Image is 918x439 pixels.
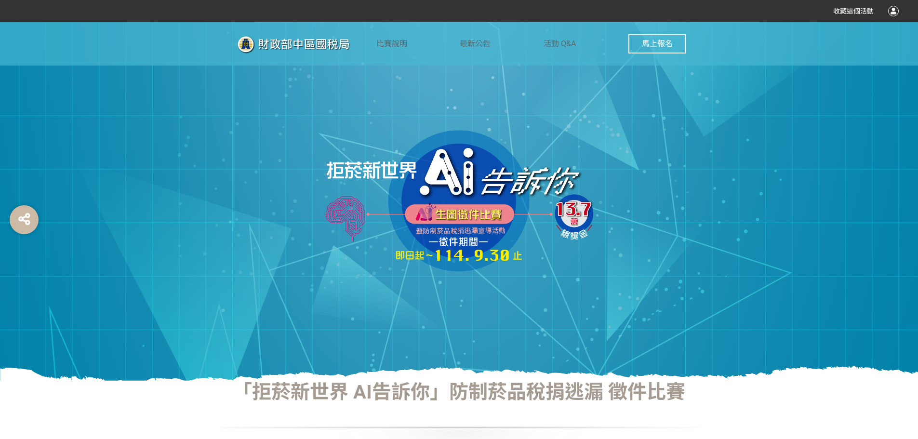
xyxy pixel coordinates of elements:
[376,22,407,66] a: 比賽說明
[232,32,376,56] img: 「拒菸新世界 AI告訴你」防制菸品稅捐逃漏 徵件比賽
[218,381,700,404] h1: 「拒菸新世界 AI告訴你」防制菸品稅捐逃漏 徵件比賽
[544,22,576,66] a: 活動 Q&A
[460,39,491,48] span: 最新公告
[376,39,407,48] span: 比賽說明
[460,22,491,66] a: 最新公告
[628,34,686,53] button: 馬上報名
[833,7,874,15] span: 收藏這個活動
[642,39,673,48] span: 馬上報名
[544,39,576,48] span: 活動 Q&A
[315,129,604,274] img: 「拒菸新世界 AI告訴你」防制菸品稅捐逃漏 徵件比賽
